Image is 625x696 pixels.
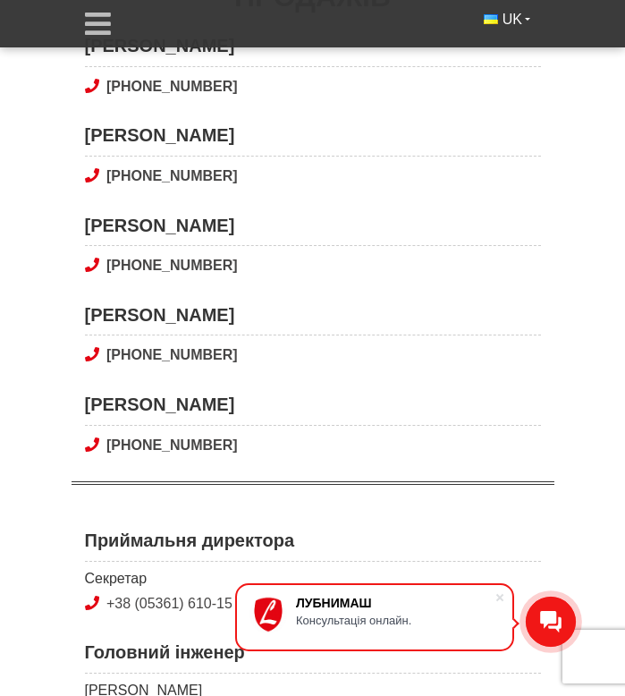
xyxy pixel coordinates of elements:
[85,213,541,246] span: [PERSON_NAME]
[85,166,541,186] a: [PHONE_NUMBER]
[85,569,541,589] span: Секретар
[473,4,541,35] button: UK
[296,614,494,627] div: Консультація онлайн.
[85,640,541,673] span: Головний інженер
[85,528,541,561] span: Приймальня директора
[85,302,541,335] span: [PERSON_NAME]
[296,596,494,610] div: ЛУБНИМАШ
[503,10,522,30] span: UK
[85,77,541,97] a: [PHONE_NUMBER]
[85,436,541,455] a: [PHONE_NUMBER]
[106,596,232,611] a: +38 (05361) 610-15
[85,345,541,365] a: [PHONE_NUMBER]
[85,256,541,276] a: [PHONE_NUMBER]
[85,392,541,425] span: [PERSON_NAME]
[85,123,541,156] span: [PERSON_NAME]
[85,33,541,66] span: [PERSON_NAME]
[484,14,498,24] img: Українська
